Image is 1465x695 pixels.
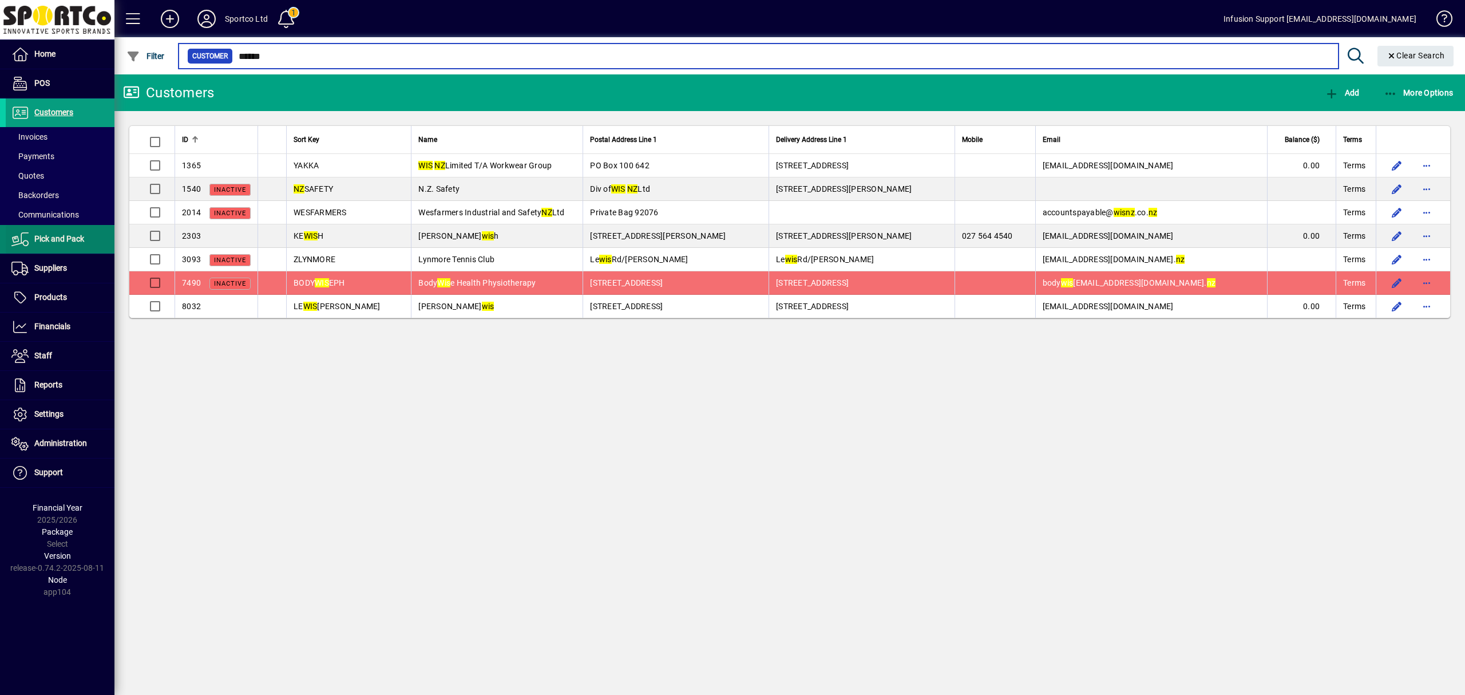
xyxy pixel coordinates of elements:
[6,429,114,458] a: Administration
[34,322,70,331] span: Financials
[611,184,625,194] em: WIS
[182,255,201,264] span: 3093
[541,208,552,217] em: NZ
[34,108,73,117] span: Customers
[1377,46,1454,66] button: Clear
[418,255,494,264] span: Lynmore Tennis Club
[126,52,165,61] span: Filter
[1043,133,1060,146] span: Email
[1428,2,1451,40] a: Knowledge Base
[776,231,912,240] span: [STREET_ADDRESS][PERSON_NAME]
[1043,255,1185,264] span: [EMAIL_ADDRESS][DOMAIN_NAME].
[1343,254,1365,265] span: Terms
[962,133,983,146] span: Mobile
[590,302,663,311] span: [STREET_ADDRESS]
[34,439,87,448] span: Administration
[188,9,225,29] button: Profile
[33,503,82,512] span: Financial Year
[6,342,114,370] a: Staff
[1418,180,1436,198] button: More options
[590,278,663,287] span: [STREET_ADDRESS]
[1322,82,1362,103] button: Add
[1387,51,1445,60] span: Clear Search
[42,527,73,536] span: Package
[482,302,494,311] em: wis
[182,302,201,311] span: 8032
[6,69,114,98] a: POS
[1126,208,1135,217] em: nz
[214,256,246,264] span: Inactive
[294,161,319,170] span: YAKKA
[1388,156,1406,175] button: Edit
[418,161,433,170] em: WIS
[6,147,114,166] a: Payments
[294,302,381,311] span: LE [PERSON_NAME]
[590,161,650,170] span: PO Box 100 642
[34,380,62,389] span: Reports
[34,234,84,243] span: Pick and Pack
[6,205,114,224] a: Communications
[294,231,324,240] span: KE H
[6,313,114,341] a: Financials
[1274,133,1330,146] div: Balance ($)
[1418,156,1436,175] button: More options
[1418,227,1436,245] button: More options
[1114,208,1126,217] em: wis
[1043,278,1216,287] span: body [EMAIL_ADDRESS][DOMAIN_NAME].
[294,133,319,146] span: Sort Key
[182,161,201,170] span: 1365
[214,186,246,194] span: Inactive
[1043,302,1174,311] span: [EMAIL_ADDRESS][DOMAIN_NAME]
[11,191,59,200] span: Backorders
[182,208,201,217] span: 2014
[182,133,188,146] span: ID
[1418,274,1436,292] button: More options
[294,184,304,194] em: NZ
[1343,133,1362,146] span: Terms
[34,78,50,88] span: POS
[418,278,536,287] span: Body e Health Physiotherapy
[6,283,114,312] a: Products
[437,278,450,287] em: Wis
[1224,10,1416,28] div: Infusion Support [EMAIL_ADDRESS][DOMAIN_NAME]
[6,40,114,69] a: Home
[6,371,114,400] a: Reports
[225,10,268,28] div: Sportco Ltd
[6,185,114,205] a: Backorders
[1388,203,1406,222] button: Edit
[776,255,874,264] span: Le Rd/[PERSON_NAME]
[418,161,552,170] span: Limited T/A Workwear Group
[434,161,445,170] em: NZ
[1343,207,1365,218] span: Terms
[962,231,1013,240] span: 027 564 4540
[418,133,437,146] span: Name
[1267,295,1336,318] td: 0.00
[182,133,251,146] div: ID
[590,255,688,264] span: Le Rd/[PERSON_NAME]
[6,400,114,429] a: Settings
[776,302,849,311] span: [STREET_ADDRESS]
[776,133,847,146] span: Delivery Address Line 1
[1343,301,1365,312] span: Terms
[1388,250,1406,268] button: Edit
[124,46,168,66] button: Filter
[182,231,201,240] span: 2303
[182,184,201,194] span: 1540
[294,208,347,217] span: WESFARMERS
[6,225,114,254] a: Pick and Pack
[34,49,56,58] span: Home
[1418,203,1436,222] button: More options
[1176,255,1185,264] em: nz
[34,293,67,302] span: Products
[418,133,576,146] div: Name
[11,132,47,141] span: Invoices
[590,208,658,217] span: Private Bag 92076
[776,278,849,287] span: [STREET_ADDRESS]
[123,84,214,102] div: Customers
[34,409,64,418] span: Settings
[11,171,44,180] span: Quotes
[1061,278,1074,287] em: wis
[1388,274,1406,292] button: Edit
[1343,160,1365,171] span: Terms
[1418,297,1436,315] button: More options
